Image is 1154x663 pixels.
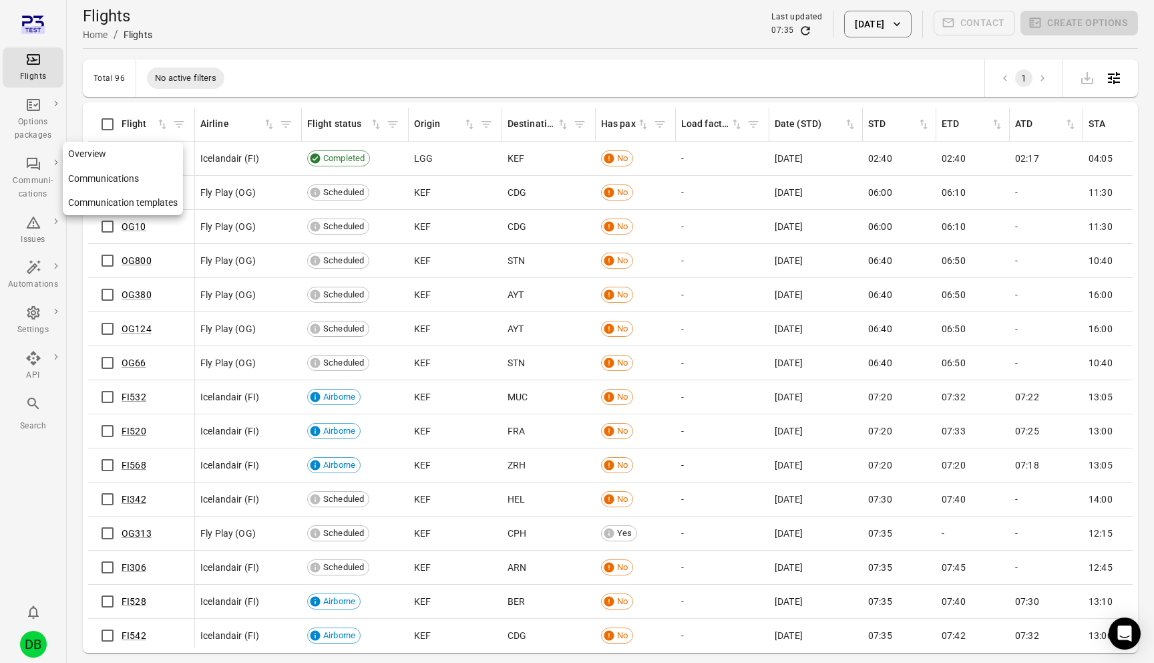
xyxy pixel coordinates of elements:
[1015,117,1064,132] div: ATD
[743,114,763,134] button: Filter by load factor
[942,288,966,301] span: 06:50
[122,460,146,471] a: FI568
[200,493,259,506] span: Icelandair (FI)
[775,390,803,404] span: [DATE]
[319,220,369,233] span: Scheduled
[942,390,966,404] span: 07:32
[868,117,917,132] div: STD
[681,288,764,301] div: -
[681,356,764,370] div: -
[414,390,431,404] span: KEF
[63,142,183,166] a: Overview
[122,117,169,132] div: Sort by flight in ascending order
[775,458,803,472] span: [DATE]
[1109,618,1141,650] div: Open Intercom Messenger
[612,356,632,370] span: No
[681,117,743,132] div: Sort by load factor in ascending order
[508,356,525,370] span: STN
[8,116,58,142] div: Options packages
[942,424,966,438] span: 07:33
[200,186,256,199] span: Fly Play (OG)
[508,390,528,404] span: MUC
[200,117,262,132] div: Airline
[612,322,632,336] span: No
[1015,70,1032,87] button: page 1
[868,527,892,540] span: 07:35
[844,11,911,37] button: [DATE]
[1015,254,1078,267] div: -
[1089,493,1113,506] span: 14:00
[601,117,650,132] div: Sort by has pax in ascending order
[775,288,803,301] span: [DATE]
[508,220,526,233] span: CDG
[414,322,431,336] span: KEF
[200,527,256,540] span: Fly Play (OG)
[414,356,431,370] span: KEF
[868,322,892,336] span: 06:40
[383,114,403,134] span: Filter by flight status
[775,117,843,132] div: Date (STD)
[775,254,803,267] span: [DATE]
[771,24,793,37] div: 07:35
[169,114,189,134] button: Filter by flight
[612,152,632,165] span: No
[200,356,256,370] span: Fly Play (OG)
[319,629,360,642] span: Airborne
[1074,71,1101,84] span: Please make a selection to export
[83,29,108,40] a: Home
[414,152,433,165] span: LGG
[612,493,632,506] span: No
[147,72,224,85] span: No active filters
[414,595,431,608] span: KEF
[775,527,803,540] span: [DATE]
[775,152,803,165] span: [DATE]
[414,629,431,642] span: KEF
[319,356,369,370] span: Scheduled
[868,254,892,267] span: 06:40
[319,254,369,267] span: Scheduled
[1015,561,1078,574] div: -
[775,220,803,233] span: [DATE]
[681,424,764,438] div: -
[83,27,152,43] nav: Breadcrumbs
[1020,11,1138,37] span: Please make a selection to create an option package
[1015,527,1078,540] div: -
[1089,527,1113,540] span: 12:15
[650,114,670,134] span: Filter by has pax
[508,458,526,472] span: ZRH
[319,288,369,301] span: Scheduled
[775,629,803,642] span: [DATE]
[942,527,1004,540] div: -
[319,322,369,336] span: Scheduled
[1101,65,1127,92] button: Open table configuration
[8,369,58,382] div: API
[681,186,764,199] div: -
[508,527,526,540] span: CPH
[681,322,764,336] div: -
[122,426,146,436] a: FI520
[868,356,892,370] span: 06:40
[476,114,496,134] button: Filter by origin
[508,186,526,199] span: CDG
[942,629,966,642] span: 07:42
[200,152,259,165] span: Icelandair (FI)
[775,186,803,199] span: [DATE]
[612,527,636,540] span: Yes
[868,629,892,642] span: 07:35
[8,278,58,291] div: Automations
[1089,458,1113,472] span: 13:05
[1015,390,1039,404] span: 07:22
[319,561,369,574] span: Scheduled
[319,493,369,506] span: Scheduled
[414,117,476,132] div: Sort by origin in ascending order
[868,186,892,199] span: 06:00
[122,596,146,607] a: FI528
[122,392,146,402] a: FI532
[1089,254,1113,267] span: 10:40
[8,233,58,247] div: Issues
[122,494,146,505] a: FI342
[200,322,256,336] span: Fly Play (OG)
[122,358,146,368] a: OG66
